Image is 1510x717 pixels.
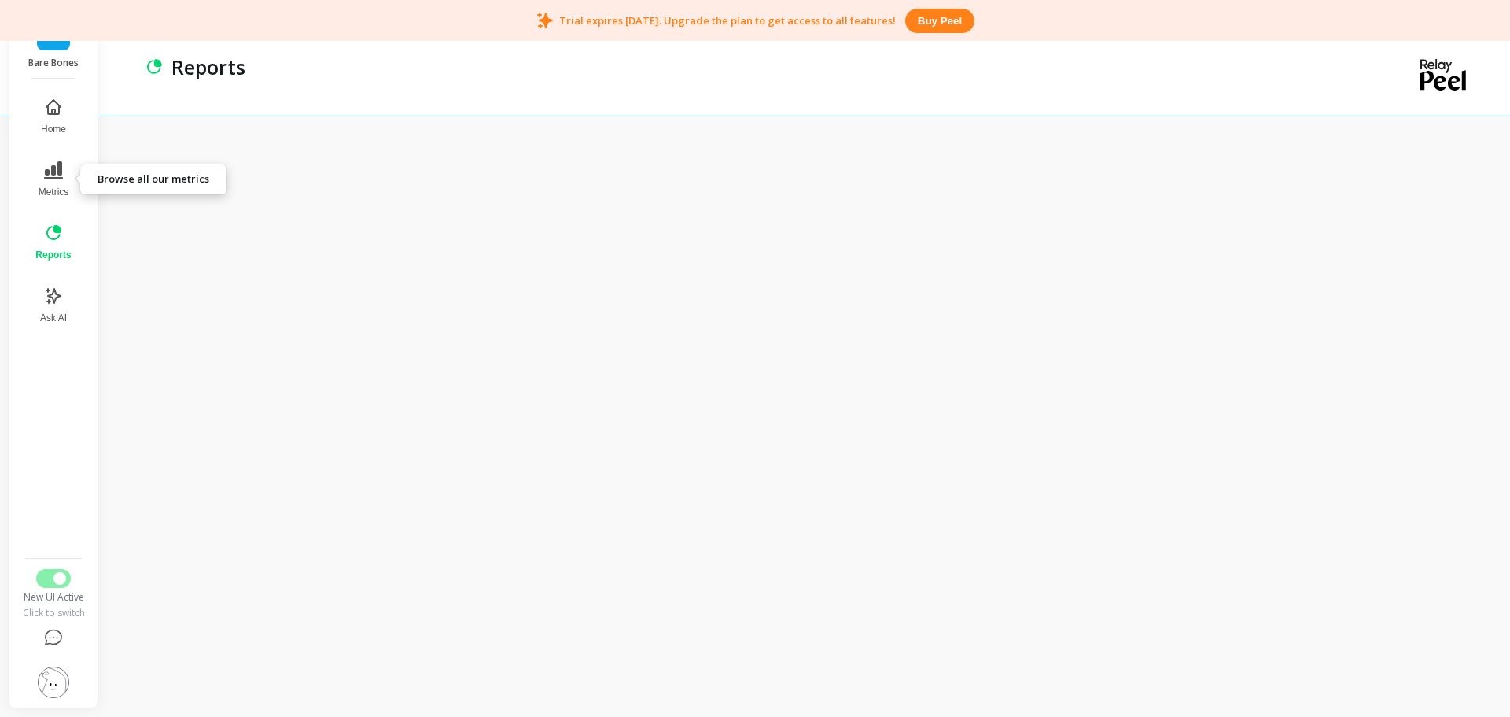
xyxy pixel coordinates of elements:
button: Ask AI [26,277,80,334]
p: Trial expires [DATE]. Upgrade the plan to get access to all features! [559,13,896,28]
div: Click to switch [20,607,87,619]
button: Switch to Legacy UI [36,569,71,588]
span: Ask AI [40,312,67,324]
span: Home [41,123,66,135]
div: New UI Active [20,591,87,604]
button: Buy peel [905,9,974,33]
span: Reports [35,249,71,261]
iframe: Omni Embed [132,109,1479,686]
img: profile picture [38,667,69,698]
button: Help [20,619,87,657]
button: Settings [20,657,87,708]
p: Reports [171,54,245,80]
span: Metrics [39,186,69,198]
button: Metrics [26,151,80,208]
button: Reports [26,214,80,271]
p: Bare Bones [25,57,83,69]
button: Home [26,88,80,145]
